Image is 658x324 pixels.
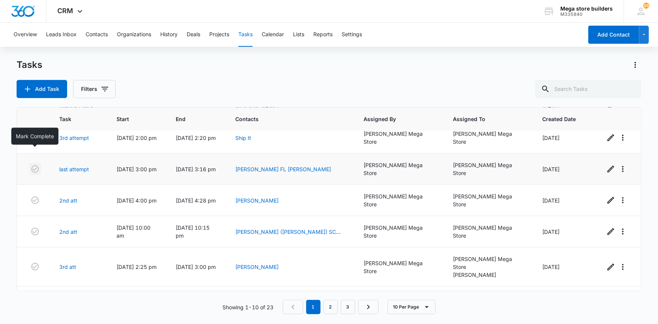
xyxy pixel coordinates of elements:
[59,263,76,271] a: 3rd att
[235,166,331,172] a: [PERSON_NAME] FL [PERSON_NAME]
[453,224,524,240] div: [PERSON_NAME] Mega Store
[235,115,334,123] span: Contacts
[58,7,74,15] span: CRM
[238,23,253,47] button: Tasks
[643,3,649,9] div: notifications count
[364,192,435,208] div: [PERSON_NAME] Mega Store
[542,264,560,270] span: [DATE]
[542,229,560,235] span: [DATE]
[453,271,524,279] div: [PERSON_NAME]
[117,264,156,270] span: [DATE] 2:25 pm
[324,300,338,314] a: Page 2
[14,23,37,47] button: Overview
[117,23,151,47] button: Organizations
[643,3,649,9] span: 55
[364,161,435,177] div: [PERSON_NAME] Mega Store
[306,300,321,314] em: 1
[542,135,560,141] span: [DATE]
[629,59,641,71] button: Actions
[453,115,513,123] span: Assigned To
[364,224,435,240] div: [PERSON_NAME] Mega Store
[235,135,251,141] a: Ship It
[293,23,304,47] button: Lists
[59,115,87,123] span: Task
[117,135,156,141] span: [DATE] 2:00 pm
[342,23,362,47] button: Settings
[176,115,206,123] span: End
[364,115,424,123] span: Assigned By
[73,80,116,98] button: Filters
[542,115,576,123] span: Created Date
[117,197,156,204] span: [DATE] 4:00 pm
[17,59,42,71] h1: Tasks
[283,300,379,314] nav: Pagination
[176,224,210,239] span: [DATE] 10:15 pm
[313,23,333,47] button: Reports
[235,229,341,243] a: [PERSON_NAME] ([PERSON_NAME]) SC Sage
[358,300,379,314] a: Next Page
[235,264,279,270] a: [PERSON_NAME]
[176,197,216,204] span: [DATE] 4:28 pm
[364,259,435,275] div: [PERSON_NAME] Mega Store
[117,166,156,172] span: [DATE] 3:00 pm
[117,224,150,239] span: [DATE] 10:00 am
[59,197,77,204] a: 2nd att
[364,130,435,146] div: [PERSON_NAME] Mega Store
[160,23,178,47] button: History
[176,135,216,141] span: [DATE] 2:20 pm
[86,23,108,47] button: Contacts
[117,115,147,123] span: Start
[17,80,67,98] button: Add Task
[542,197,560,204] span: [DATE]
[187,23,200,47] button: Deals
[46,23,77,47] button: Leads Inbox
[176,166,216,172] span: [DATE] 3:16 pm
[59,165,89,173] a: last attempt
[11,128,58,145] div: Mark Complete
[535,80,641,98] input: Search Tasks
[262,23,284,47] button: Calendar
[453,192,524,208] div: [PERSON_NAME] Mega Store
[59,134,89,142] a: 3rd attempt
[560,6,613,12] div: account name
[453,161,524,177] div: [PERSON_NAME] Mega Store
[388,300,436,314] button: 10 Per Page
[223,303,274,311] p: Showing 1-10 of 23
[341,300,355,314] a: Page 3
[59,228,77,236] a: 2nd att
[453,255,524,271] div: [PERSON_NAME] Mega Store
[209,23,229,47] button: Projects
[542,166,560,172] span: [DATE]
[588,26,639,44] button: Add Contact
[176,264,216,270] span: [DATE] 3:00 pm
[235,197,279,204] a: [PERSON_NAME]
[560,12,613,17] div: account id
[453,130,524,146] div: [PERSON_NAME] Mega Store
